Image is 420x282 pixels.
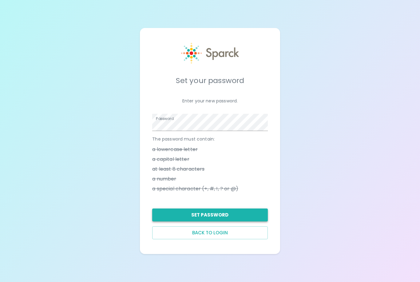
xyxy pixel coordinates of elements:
[152,98,267,104] p: Enter your new password.
[152,185,238,193] span: a special character (+, #, !, ? or @)
[152,226,267,239] button: Back to login
[152,209,267,221] button: Set Password
[156,116,174,121] label: Password
[152,136,267,142] p: The password must contain:
[152,76,267,85] h5: Set your password
[152,165,204,173] span: at least 8 characters
[152,146,198,153] span: a lowercase letter
[152,175,176,183] span: a number
[181,43,239,64] img: Sparck logo
[152,156,189,163] span: a capital letter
